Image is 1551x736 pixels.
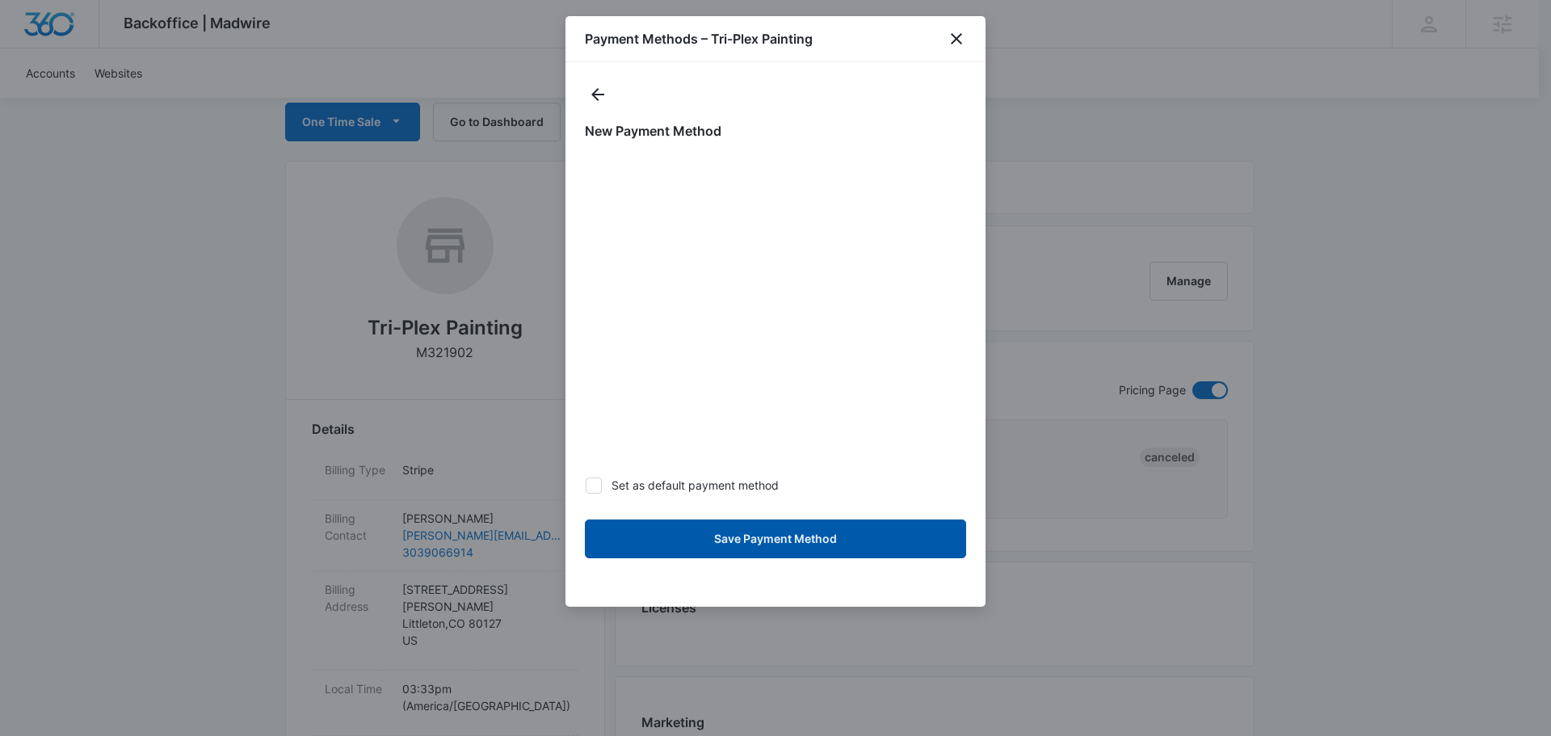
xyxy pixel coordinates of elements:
[582,154,969,470] iframe: Secure payment input frame
[585,477,966,494] label: Set as default payment method
[947,29,966,48] button: close
[585,29,813,48] h1: Payment Methods – Tri-Plex Painting
[585,82,611,107] button: actions.back
[585,519,966,558] button: Save Payment Method
[585,121,966,141] h1: New Payment Method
